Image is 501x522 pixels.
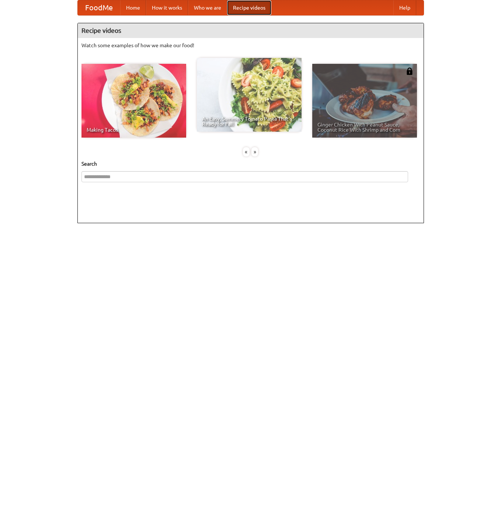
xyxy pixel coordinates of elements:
span: An Easy, Summery Tomato Pasta That's Ready for Fall [202,116,296,127]
h5: Search [81,160,420,167]
a: Home [120,0,146,15]
p: Watch some examples of how we make our food! [81,42,420,49]
a: FoodMe [78,0,120,15]
a: How it works [146,0,188,15]
span: Making Tacos [87,127,181,132]
a: Making Tacos [81,64,186,138]
div: » [251,147,258,156]
div: « [243,147,250,156]
img: 483408.png [406,68,413,75]
a: Help [393,0,416,15]
a: Who we are [188,0,227,15]
h4: Recipe videos [78,23,424,38]
a: An Easy, Summery Tomato Pasta That's Ready for Fall [197,58,302,132]
a: Recipe videos [227,0,271,15]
